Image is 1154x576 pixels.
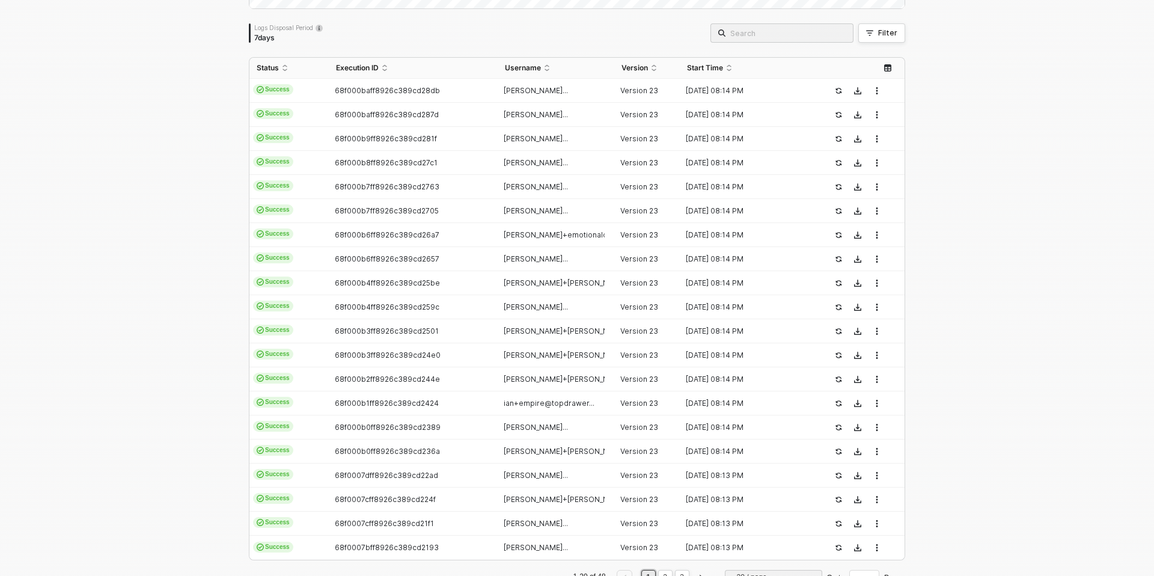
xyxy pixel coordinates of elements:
span: Version 23 [620,302,658,311]
span: 68f000b0ff8926c389cd236a [335,447,440,456]
span: [PERSON_NAME]... [504,519,568,528]
span: [PERSON_NAME]+emotionaloranges... [504,230,638,239]
span: icon-cards [257,471,264,478]
span: icon-success-page [835,328,842,335]
div: [DATE] 08:14 PM [680,399,811,408]
span: Success [253,373,293,384]
span: icon-success-page [835,472,842,479]
span: icon-cards [257,399,264,406]
span: [PERSON_NAME]+[PERSON_NAME]@topdrawerm... [504,495,683,504]
span: icon-download [854,280,861,287]
span: 68f000b7ff8926c389cd2763 [335,182,439,191]
span: 68f000b2ff8926c389cd244e [335,375,440,384]
span: Version 23 [620,134,658,143]
span: [PERSON_NAME]... [504,110,568,119]
span: Success [253,421,293,432]
div: [DATE] 08:14 PM [680,110,811,120]
span: Version 23 [620,110,658,119]
span: Version 23 [620,519,658,528]
span: Success [253,156,293,167]
span: icon-download [854,376,861,383]
div: [DATE] 08:14 PM [680,302,811,312]
span: [PERSON_NAME]... [504,543,568,552]
span: [PERSON_NAME]+[PERSON_NAME]... [504,447,632,456]
span: [PERSON_NAME]+[PERSON_NAME]@topdrawerm... [504,278,683,287]
span: [PERSON_NAME]+[PERSON_NAME]@topdrawerm... [504,326,683,335]
div: [DATE] 08:14 PM [680,86,811,96]
span: icon-download [854,352,861,359]
span: icon-cards [257,230,264,237]
span: Execution ID [336,63,379,73]
span: icon-success-page [835,111,842,118]
span: [PERSON_NAME]... [504,423,568,432]
span: icon-success-page [835,207,842,215]
span: icon-cards [257,375,264,382]
span: [PERSON_NAME]... [504,134,568,143]
span: Success [253,108,293,119]
span: 68f000b4ff8926c389cd259c [335,302,439,311]
span: Version 23 [620,230,658,239]
div: Logs Disposal Period [254,23,323,32]
span: [PERSON_NAME]... [504,86,568,95]
th: Status [249,58,329,79]
span: [PERSON_NAME]... [504,471,568,480]
button: Filter [858,23,905,43]
span: icon-cards [257,254,264,262]
span: icon-success-page [835,352,842,359]
span: Version 23 [620,351,658,360]
span: icon-cards [257,447,264,454]
div: [DATE] 08:14 PM [680,447,811,456]
span: Success [253,445,293,456]
th: Execution ID [329,58,497,79]
span: icon-download [854,304,861,311]
span: icon-success-page [835,448,842,455]
div: [DATE] 08:13 PM [680,471,811,480]
span: icon-success-page [835,424,842,431]
span: icon-cards [257,544,264,551]
div: [DATE] 08:14 PM [680,351,811,360]
span: Success [253,228,293,239]
span: 68f000baff8926c389cd28db [335,86,440,95]
span: icon-cards [257,182,264,189]
span: Version 23 [620,471,658,480]
span: icon-download [854,256,861,263]
span: Version 23 [620,447,658,456]
span: icon-download [854,472,861,479]
div: [DATE] 08:14 PM [680,158,811,168]
span: icon-cards [257,158,264,165]
span: icon-success-page [835,496,842,503]
span: icon-cards [257,495,264,502]
span: Success [253,397,293,408]
span: icon-cards [257,326,264,334]
span: icon-download [854,496,861,503]
span: Success [253,84,293,95]
span: Success [253,542,293,553]
span: ian+empire@topdrawer... [504,399,594,408]
div: Filter [878,28,897,38]
div: [DATE] 08:14 PM [680,182,811,192]
span: Success [253,301,293,311]
span: icon-success-page [835,520,842,527]
span: Success [253,132,293,143]
span: Status [257,63,279,73]
span: Success [253,325,293,335]
span: icon-cards [257,86,264,93]
span: Success [253,517,293,528]
span: [PERSON_NAME]... [504,302,568,311]
span: Version 23 [620,254,658,263]
span: 68f000b8ff8926c389cd27c1 [335,158,438,167]
span: icon-download [854,111,861,118]
span: icon-cards [257,423,264,430]
span: icon-table [884,64,891,72]
span: 68f000b7ff8926c389cd2705 [335,206,439,215]
span: icon-download [854,207,861,215]
span: Success [253,469,293,480]
span: 68f000b3ff8926c389cd24e0 [335,351,441,360]
span: Version 23 [620,543,658,552]
span: icon-download [854,135,861,142]
span: icon-download [854,544,861,551]
span: icon-download [854,183,861,191]
span: Version [621,63,648,73]
span: icon-success-page [835,87,842,94]
span: icon-success-page [835,280,842,287]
